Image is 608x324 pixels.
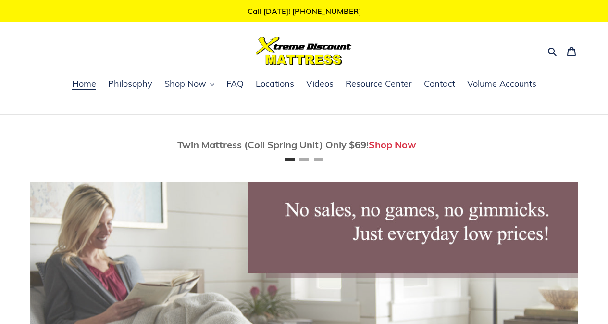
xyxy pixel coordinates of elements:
[160,77,219,91] button: Shop Now
[251,77,299,91] a: Locations
[226,78,244,90] span: FAQ
[346,78,412,90] span: Resource Center
[419,77,460,91] a: Contact
[369,139,416,151] a: Shop Now
[285,158,295,161] button: Page 1
[164,78,206,90] span: Shop Now
[467,78,536,90] span: Volume Accounts
[222,77,248,91] a: FAQ
[424,78,455,90] span: Contact
[341,77,417,91] a: Resource Center
[301,77,338,91] a: Videos
[67,77,101,91] a: Home
[72,78,96,90] span: Home
[256,78,294,90] span: Locations
[299,158,309,161] button: Page 2
[177,139,369,151] span: Twin Mattress (Coil Spring Unit) Only $69!
[314,158,323,161] button: Page 3
[108,78,152,90] span: Philosophy
[306,78,334,90] span: Videos
[462,77,541,91] a: Volume Accounts
[103,77,157,91] a: Philosophy
[256,37,352,65] img: Xtreme Discount Mattress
